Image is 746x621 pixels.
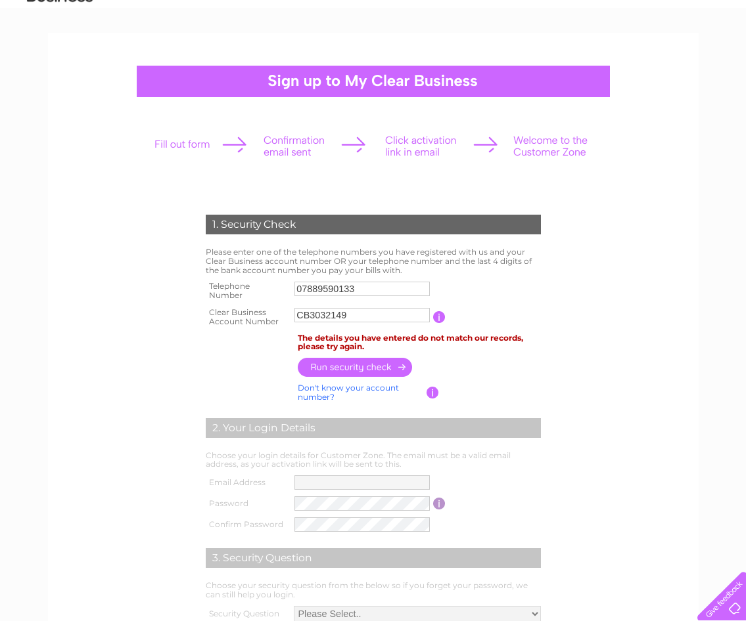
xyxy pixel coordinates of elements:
[427,387,439,398] input: Information
[206,215,541,234] div: 1. Security Check
[202,514,292,535] th: Confirm Password
[298,383,399,402] a: Don't know your account number?
[202,578,544,603] td: Choose your security question from the below so if you forget your password, we can still help yo...
[632,56,671,66] a: Telecoms
[706,56,738,66] a: Contact
[202,304,292,330] th: Clear Business Account Number
[202,448,544,473] td: Choose your login details for Customer Zone. The email must be a valid email address, as your act...
[202,472,292,493] th: Email Address
[202,244,544,278] td: Please enter one of the telephone numbers you have registered with us and your Clear Business acc...
[294,330,544,355] td: The details you have entered do not match our records, please try again.
[206,418,541,438] div: 2. Your Login Details
[26,34,93,74] img: logo.png
[202,493,292,514] th: Password
[433,311,446,323] input: Information
[206,548,541,568] div: 3. Security Question
[595,56,624,66] a: Energy
[679,56,698,66] a: Blog
[202,278,292,304] th: Telephone Number
[498,7,589,23] a: 0333 014 3131
[562,56,587,66] a: Water
[63,7,684,64] div: Clear Business is a trading name of Verastar Limited (registered in [GEOGRAPHIC_DATA] No. 3667643...
[433,498,446,509] input: Information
